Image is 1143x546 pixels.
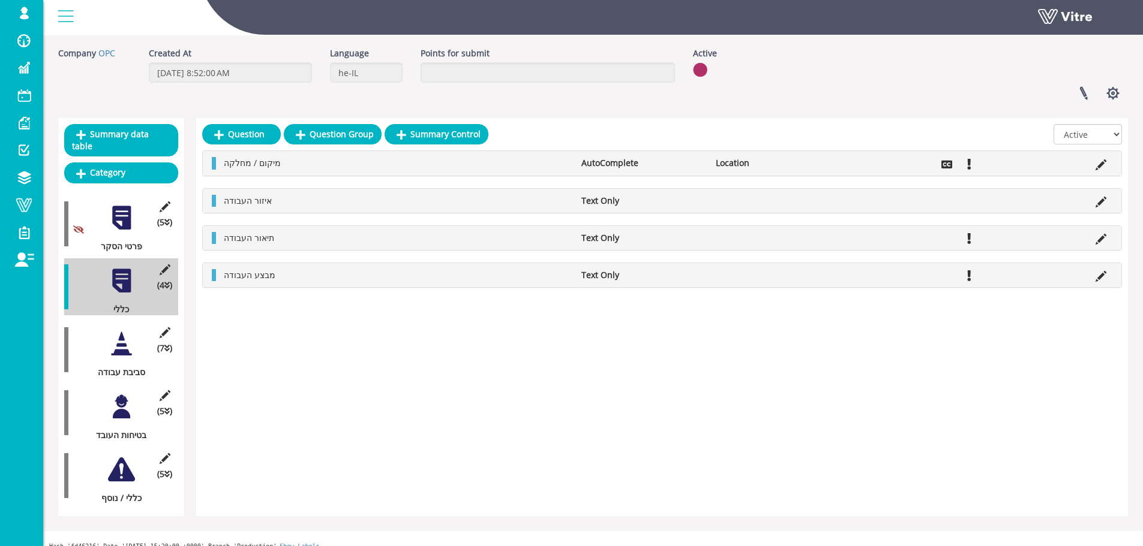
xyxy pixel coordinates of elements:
[157,405,172,417] span: (5 )
[421,47,490,59] label: Points for submit
[64,240,169,252] div: פרטי הסקר
[64,162,178,183] a: Category
[224,157,281,168] span: מיקום / מחלקה
[575,232,710,244] li: Text Only
[157,342,172,354] span: (7 )
[224,232,274,243] span: תיאור העבודה
[157,279,172,291] span: (4 )
[575,195,710,207] li: Text Only
[224,195,272,206] span: איזור העבודה
[575,269,710,281] li: Text Only
[157,468,172,480] span: (5 )
[224,269,275,280] span: מבצע העבודה
[157,216,172,228] span: (5 )
[330,47,369,59] label: Language
[693,62,707,77] img: no
[58,47,96,59] label: Company
[710,157,844,169] li: Location
[64,366,169,378] div: סביבת עבודה
[64,303,169,315] div: כללי
[385,124,488,144] a: Summary Control
[64,124,178,156] a: Summary data table
[284,124,382,144] a: Question Group
[693,47,717,59] label: Active
[98,47,115,59] a: OPC
[64,429,169,441] div: בטיחות העובד
[149,47,191,59] label: Created At
[202,124,281,144] a: Question
[64,492,169,504] div: כללי / נוסף
[575,157,710,169] li: AutoComplete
